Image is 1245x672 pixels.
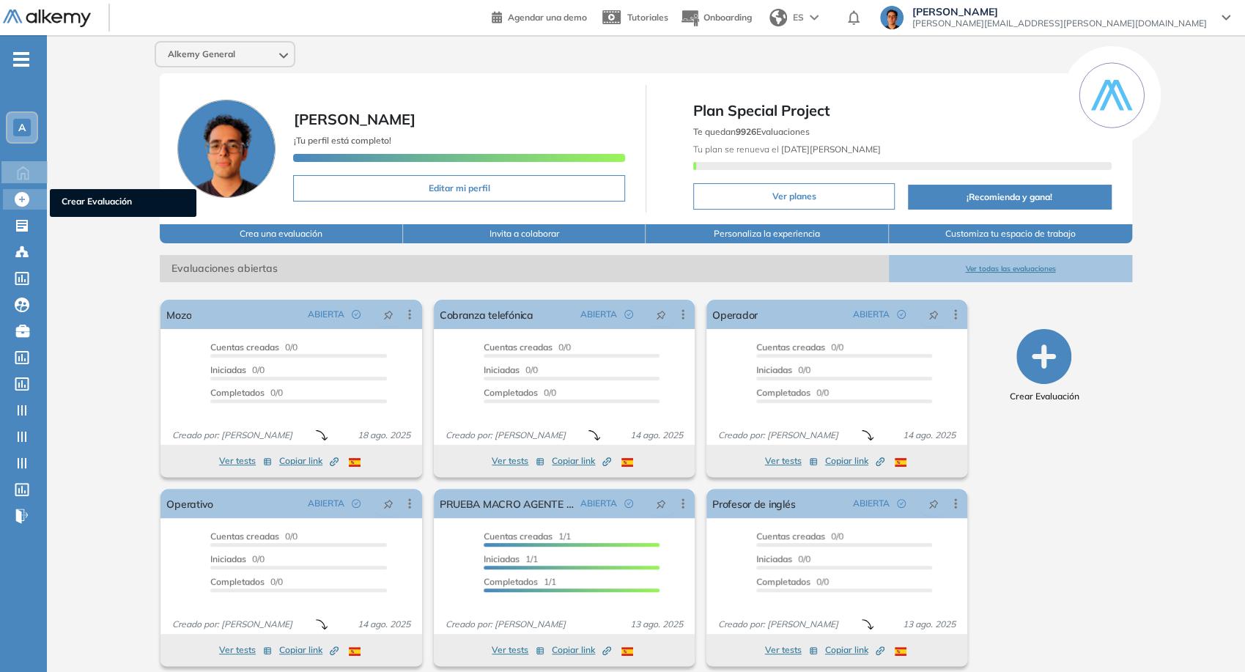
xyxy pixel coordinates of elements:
span: Crear Evaluación [1009,390,1079,403]
button: Ver tests [219,641,272,659]
button: Ver tests [492,452,544,470]
span: Iniciadas [210,553,246,564]
span: Copiar link [552,454,611,468]
span: 0/0 [210,341,298,352]
img: ESP [895,647,906,656]
span: Copiar link [825,454,884,468]
span: 0/0 [756,531,843,542]
span: Cuentas creadas [756,341,825,352]
span: 0/0 [484,387,556,398]
span: 0/0 [484,341,571,352]
span: A [18,122,26,133]
span: Completados [210,576,265,587]
span: Alkemy General [168,48,235,60]
button: Ver planes [693,183,895,210]
span: Agendar una demo [508,12,587,23]
button: pushpin [917,303,950,326]
span: 0/0 [210,531,298,542]
span: ABIERTA [853,497,890,510]
span: 13 ago. 2025 [624,618,689,631]
span: pushpin [928,498,939,509]
span: 0/0 [484,364,538,375]
img: world [769,9,787,26]
a: Operador [712,300,758,329]
span: check-circle [624,499,633,508]
button: Copiar link [825,452,884,470]
span: pushpin [656,498,666,509]
span: Completados [756,576,810,587]
a: Agendar una demo [492,7,587,25]
span: 0/0 [756,576,829,587]
span: Copiar link [279,454,339,468]
span: check-circle [897,310,906,319]
span: Creado por: [PERSON_NAME] [166,429,298,442]
span: Creado por: [PERSON_NAME] [166,618,298,631]
span: 0/0 [210,364,265,375]
span: check-circle [352,310,361,319]
span: Creado por: [PERSON_NAME] [712,429,844,442]
span: Creado por: [PERSON_NAME] [440,429,572,442]
span: 0/0 [756,364,810,375]
span: Evaluaciones abiertas [160,255,889,282]
img: ESP [349,647,361,656]
a: Operativo [166,489,213,518]
span: Copiar link [825,643,884,657]
img: Foto de perfil [177,100,276,198]
a: PRUEBA MACRO AGENTE AI [440,489,575,518]
img: ESP [349,458,361,467]
button: Ver tests [765,452,818,470]
span: pushpin [383,309,394,320]
span: check-circle [897,499,906,508]
span: check-circle [352,499,361,508]
span: Tutoriales [627,12,668,23]
span: 0/0 [210,387,283,398]
span: Iniciadas [484,364,520,375]
span: check-circle [624,310,633,319]
span: Plan Special Project [693,100,1112,122]
span: Completados [484,576,538,587]
b: 9926 [736,126,756,137]
button: Crea una evaluación [160,224,403,243]
span: Completados [484,387,538,398]
span: Cuentas creadas [210,531,279,542]
span: Iniciadas [756,553,792,564]
span: Cuentas creadas [210,341,279,352]
span: Te quedan Evaluaciones [693,126,810,137]
button: Copiar link [825,641,884,659]
button: Ver tests [765,641,818,659]
button: pushpin [645,492,677,515]
button: Copiar link [552,452,611,470]
span: [PERSON_NAME] [912,6,1207,18]
img: ESP [621,458,633,467]
a: Cobranza telefónica [440,300,533,329]
span: Completados [756,387,810,398]
span: ABIERTA [308,497,344,510]
button: ¡Recomienda y gana! [908,185,1112,210]
span: 14 ago. 2025 [897,429,961,442]
span: pushpin [656,309,666,320]
span: 14 ago. 2025 [352,618,416,631]
span: 1/1 [484,531,571,542]
b: [DATE][PERSON_NAME] [779,144,881,155]
span: Iniciadas [210,364,246,375]
span: [PERSON_NAME] [293,110,415,128]
button: pushpin [372,492,404,515]
button: Copiar link [279,641,339,659]
button: Copiar link [279,452,339,470]
span: [PERSON_NAME][EMAIL_ADDRESS][PERSON_NAME][DOMAIN_NAME] [912,18,1207,29]
span: 18 ago. 2025 [352,429,416,442]
span: Cuentas creadas [756,531,825,542]
span: 13 ago. 2025 [897,618,961,631]
span: Tu plan se renueva el [693,144,881,155]
button: Ver tests [219,452,272,470]
span: ABIERTA [853,308,890,321]
span: Iniciadas [756,364,792,375]
button: Customiza tu espacio de trabajo [889,224,1132,243]
button: Invita a colaborar [403,224,646,243]
button: pushpin [372,303,404,326]
span: Cuentas creadas [484,531,553,542]
button: Ver todas las evaluaciones [889,255,1132,282]
span: pushpin [928,309,939,320]
button: Onboarding [680,2,752,34]
a: Mozo [166,300,191,329]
